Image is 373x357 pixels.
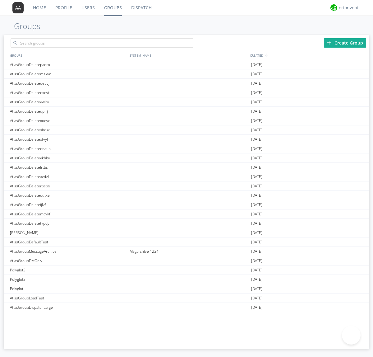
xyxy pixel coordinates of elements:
[4,163,369,172] a: AtlasGroupDeletelrtbs[DATE]
[4,294,369,303] a: AtlasGroupLoadTest[DATE]
[4,181,369,191] a: AtlasGroupDeleterbsbo[DATE]
[251,181,262,191] span: [DATE]
[251,107,262,116] span: [DATE]
[251,79,262,88] span: [DATE]
[251,144,262,153] span: [DATE]
[8,172,128,181] div: AtlasGroupDeleteazdvl
[4,303,369,312] a: AtlasGroupDispatchLarge[DATE]
[11,38,193,48] input: Search groups
[8,88,128,97] div: AtlasGroupDeleteoxdvt
[8,284,128,293] div: Polyglot
[4,247,369,256] a: AtlasGroupMessageArchiveMsgarchive 1234[DATE]
[8,135,128,144] div: AtlasGroupDeletextvyf
[8,191,128,200] div: AtlasGroupDeleteoqtxe
[4,135,369,144] a: AtlasGroupDeletextvyf[DATE]
[8,219,128,228] div: AtlasGroupDeletetkpdy
[324,38,366,48] div: Create Group
[251,312,262,322] span: [DATE]
[8,209,128,218] div: AtlasGroupDeletemcvkf
[251,256,262,265] span: [DATE]
[4,144,369,153] a: AtlasGroupDeleteonauh[DATE]
[251,135,262,144] span: [DATE]
[4,107,369,116] a: AtlasGroupDeleteqpirj[DATE]
[327,40,331,45] img: plus.svg
[4,191,369,200] a: AtlasGroupDeleteoqtxe[DATE]
[251,219,262,228] span: [DATE]
[251,200,262,209] span: [DATE]
[251,228,262,237] span: [DATE]
[4,88,369,97] a: AtlasGroupDeleteoxdvt[DATE]
[251,275,262,284] span: [DATE]
[8,275,128,284] div: Polyglot2
[330,4,337,11] img: 29d36aed6fa347d5a1537e7736e6aa13
[8,51,127,60] div: GROUPS
[4,312,369,322] a: AtlasGroupDispatch19[DATE]
[251,303,262,312] span: [DATE]
[8,116,128,125] div: AtlasGroupDeletexoqyd
[8,228,128,237] div: [PERSON_NAME]
[251,163,262,172] span: [DATE]
[8,69,128,78] div: AtlasGroupDeletemskyn
[251,294,262,303] span: [DATE]
[8,153,128,162] div: AtlasGroupDeletevkhbv
[12,2,24,13] img: 373638.png
[4,172,369,181] a: AtlasGroupDeleteazdvl[DATE]
[4,79,369,88] a: AtlasGroupDeletedeuvj[DATE]
[251,88,262,97] span: [DATE]
[251,69,262,79] span: [DATE]
[8,144,128,153] div: AtlasGroupDeleteonauh
[8,265,128,275] div: Polyglot3
[4,200,369,209] a: AtlasGroupDeleteijlvf[DATE]
[248,51,369,60] div: CREATED
[4,228,369,237] a: [PERSON_NAME][DATE]
[251,247,262,256] span: [DATE]
[251,265,262,275] span: [DATE]
[251,191,262,200] span: [DATE]
[8,79,128,88] div: AtlasGroupDeletedeuvj
[339,5,362,11] div: orionvontas+atlas+automation+org2
[4,153,369,163] a: AtlasGroupDeletevkhbv[DATE]
[8,97,128,106] div: AtlasGroupDeleteywlpi
[128,51,248,60] div: SYSTEM_NAME
[4,97,369,107] a: AtlasGroupDeleteywlpi[DATE]
[251,97,262,107] span: [DATE]
[4,116,369,125] a: AtlasGroupDeletexoqyd[DATE]
[8,256,128,265] div: AtlasGroupDMOnly
[251,172,262,181] span: [DATE]
[8,163,128,172] div: AtlasGroupDeletelrtbs
[251,209,262,219] span: [DATE]
[4,237,369,247] a: AtlasGroupDefaultTest[DATE]
[342,326,361,345] iframe: Toggle Customer Support
[4,265,369,275] a: Polyglot3[DATE]
[8,181,128,190] div: AtlasGroupDeleterbsbo
[251,284,262,294] span: [DATE]
[4,69,369,79] a: AtlasGroupDeletemskyn[DATE]
[251,60,262,69] span: [DATE]
[8,294,128,303] div: AtlasGroupLoadTest
[4,284,369,294] a: Polyglot[DATE]
[251,125,262,135] span: [DATE]
[251,153,262,163] span: [DATE]
[8,247,128,256] div: AtlasGroupMessageArchive
[251,237,262,247] span: [DATE]
[4,219,369,228] a: AtlasGroupDeletetkpdy[DATE]
[8,107,128,116] div: AtlasGroupDeleteqpirj
[8,303,128,312] div: AtlasGroupDispatchLarge
[4,125,369,135] a: AtlasGroupDeleteshrux[DATE]
[8,125,128,134] div: AtlasGroupDeleteshrux
[8,312,128,321] div: AtlasGroupDispatch19
[251,116,262,125] span: [DATE]
[4,209,369,219] a: AtlasGroupDeletemcvkf[DATE]
[128,247,250,256] div: Msgarchive 1234
[4,60,369,69] a: AtlasGroupDeletepaqro[DATE]
[4,256,369,265] a: AtlasGroupDMOnly[DATE]
[4,275,369,284] a: Polyglot2[DATE]
[8,237,128,247] div: AtlasGroupDefaultTest
[8,60,128,69] div: AtlasGroupDeletepaqro
[8,200,128,209] div: AtlasGroupDeleteijlvf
